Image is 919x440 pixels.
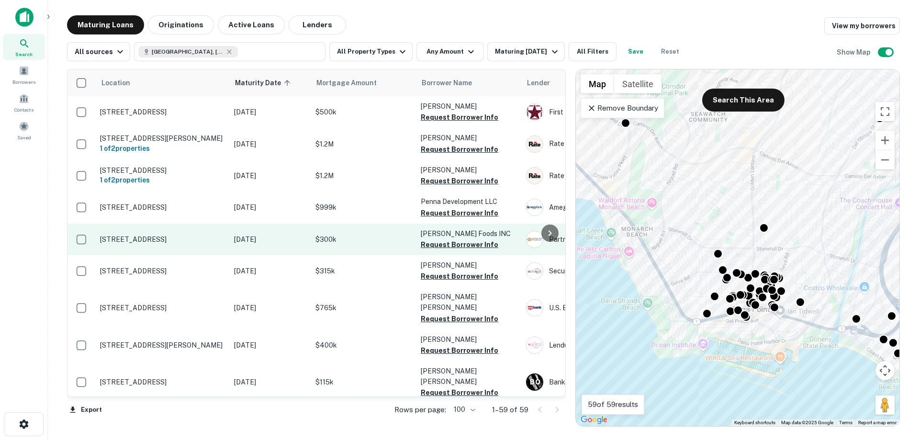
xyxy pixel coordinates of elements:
p: Rows per page: [394,404,446,416]
p: B O [530,377,540,387]
p: [STREET_ADDRESS] [100,235,224,244]
button: Lenders [289,15,346,34]
img: picture [527,104,543,120]
button: All Filters [569,42,616,61]
p: [STREET_ADDRESS] [100,304,224,312]
img: picture [527,300,543,316]
button: Request Borrower Info [421,239,498,250]
p: [PERSON_NAME] [PERSON_NAME] [421,366,516,387]
a: Borrowers [3,62,45,88]
button: Request Borrower Info [421,387,498,398]
a: Open this area in Google Maps (opens a new window) [578,414,610,426]
div: Lendus, LLC [526,337,670,354]
div: First Liberty Bank [526,103,670,121]
div: 100 [450,403,477,417]
img: picture [527,263,543,279]
span: Lender [527,77,550,89]
a: Contacts [3,90,45,115]
img: picture [527,136,543,152]
h6: 1 of 2 properties [100,175,224,185]
p: $500k [315,107,411,117]
p: [STREET_ADDRESS][PERSON_NAME] [100,341,224,350]
button: Maturing Loans [67,15,144,34]
p: Remove Boundary [587,102,658,114]
a: Saved [3,117,45,143]
button: Request Borrower Info [421,345,498,356]
p: [DATE] [234,107,306,117]
span: Contacts [14,106,34,113]
iframe: Chat Widget [871,363,919,409]
th: Maturity Date [229,69,311,96]
p: [STREET_ADDRESS][PERSON_NAME] [100,134,224,143]
button: Reset [655,42,685,61]
span: Search [15,50,33,58]
span: Borrowers [12,78,35,86]
button: Originations [148,15,214,34]
span: [GEOGRAPHIC_DATA], [GEOGRAPHIC_DATA], [GEOGRAPHIC_DATA] [152,47,224,56]
p: [DATE] [234,377,306,387]
div: Maturing [DATE] [495,46,560,57]
button: Request Borrower Info [421,112,498,123]
p: [PERSON_NAME] [421,165,516,175]
button: Request Borrower Info [421,144,498,155]
button: Active Loans [218,15,285,34]
button: Any Amount [416,42,483,61]
div: Amegy Bank [526,199,670,216]
p: [PERSON_NAME] [421,334,516,345]
img: lend.us.png [527,337,543,353]
p: 59 of 59 results [588,399,638,410]
button: Map camera controls [875,361,895,380]
button: Request Borrower Info [421,313,498,325]
p: [DATE] [234,202,306,213]
p: 1–59 of 59 [492,404,528,416]
p: $315k [315,266,411,276]
button: Show satellite imagery [614,74,661,93]
h6: Show Map [837,47,872,57]
p: [STREET_ADDRESS] [100,267,224,275]
p: [PERSON_NAME] [421,260,516,271]
img: picture [527,231,543,248]
button: Toggle fullscreen view [875,102,895,121]
p: [DATE] [234,170,306,181]
button: Show street map [581,74,614,93]
button: Maturing [DATE] [487,42,564,61]
button: Request Borrower Info [421,175,498,187]
h6: 1 of 2 properties [100,143,224,154]
p: [DATE] [234,266,306,276]
a: View my borrowers [824,17,900,34]
img: picture [527,199,543,215]
a: Search [3,34,45,60]
p: [PERSON_NAME] [421,133,516,143]
p: [PERSON_NAME] [PERSON_NAME] [421,292,516,313]
p: [DATE] [234,303,306,313]
span: Borrower Name [422,77,472,89]
p: [STREET_ADDRESS] [100,166,224,175]
button: Request Borrower Info [421,207,498,219]
div: Secure ONE Capital Corporation [526,262,670,280]
div: U.s. Bank [526,299,670,316]
span: Maturity Date [235,77,293,89]
button: Export [67,403,104,417]
p: [DATE] [234,340,306,350]
span: Mortgage Amount [316,77,389,89]
p: [PERSON_NAME] [421,101,516,112]
span: Saved [17,134,31,141]
p: $400k [315,340,411,350]
button: Zoom in [875,131,895,150]
th: Mortgage Amount [311,69,416,96]
p: $999k [315,202,411,213]
span: Map data ©2025 Google [781,420,833,425]
button: All Property Types [329,42,413,61]
button: Keyboard shortcuts [734,419,775,426]
img: picture [527,168,543,184]
button: Request Borrower Info [421,271,498,282]
span: Location [101,77,130,89]
p: $1.2M [315,170,411,181]
img: capitalize-icon.png [15,8,34,27]
p: Penna Development LLC [421,196,516,207]
div: 0 0 [576,69,899,426]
